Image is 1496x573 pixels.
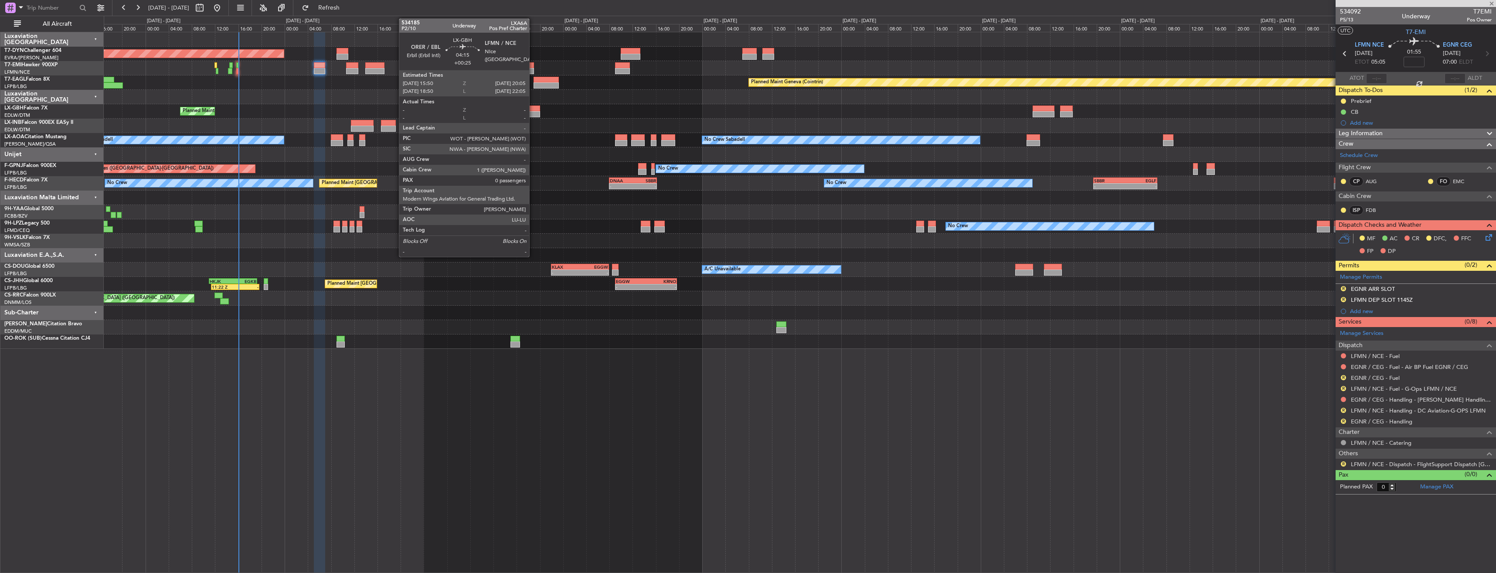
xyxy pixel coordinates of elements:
div: 04:00 [1143,24,1166,32]
button: R [1341,375,1346,380]
div: 00:00 [146,24,169,32]
span: Charter [1339,427,1360,437]
div: 12:00 [772,24,795,32]
div: [DATE] - [DATE] [425,17,459,25]
div: 16:00 [1213,24,1236,32]
div: - [482,184,501,189]
div: 16:00 [99,24,122,32]
div: 16:00 [795,24,818,32]
div: 00:00 [702,24,725,32]
div: 12:00 [632,24,656,32]
span: 07:00 [1443,58,1457,67]
span: Others [1339,449,1358,459]
div: EGGW [580,264,608,269]
span: F-HECD [4,177,24,183]
div: 20:00 [122,24,145,32]
span: MF [1367,235,1375,243]
span: 9H-VSLK [4,235,26,240]
div: No Crew Sabadell [704,133,745,147]
span: T7-EMI [4,62,21,68]
div: 04:00 [865,24,888,32]
a: DNMM/LOS [4,299,31,306]
div: [DATE] - [DATE] [1121,17,1155,25]
button: R [1341,408,1346,413]
div: 12:00 [911,24,934,32]
span: FFC [1461,235,1471,243]
a: F-GPNJFalcon 900EX [4,163,56,168]
span: ELDT [1459,58,1473,67]
span: ATOT [1350,74,1364,83]
div: EGLF [1125,178,1156,183]
div: No Crew [948,220,968,233]
span: 9H-LPZ [4,221,22,226]
div: - [580,270,608,275]
a: LFPB/LBG [4,270,27,277]
span: Services [1339,317,1361,327]
a: T7-EMIHawker 900XP [4,62,58,68]
span: 05:05 [1371,58,1385,67]
div: [DATE] - [DATE] [1261,17,1294,25]
span: [DATE] [1443,49,1461,58]
span: LX-INB [4,120,21,125]
a: Schedule Crew [1340,151,1378,160]
div: 00:00 [1120,24,1143,32]
a: LFMN / NCE - Fuel - G-Ops LFMN / NCE [1351,385,1457,392]
div: 16:00 [517,24,540,32]
div: DNAA [502,178,521,183]
button: R [1341,286,1346,291]
label: Planned PAX [1340,483,1373,491]
div: 12:00 [1329,24,1352,32]
span: T7EMI [1467,7,1492,16]
span: AC [1390,235,1397,243]
div: Planned Maint [GEOGRAPHIC_DATA] ([GEOGRAPHIC_DATA]) [37,292,175,305]
a: FDB [1366,206,1385,214]
div: DNAA [610,178,633,183]
div: 04:00 [586,24,609,32]
div: 04:00 [725,24,748,32]
span: (0/8) [1465,317,1477,326]
div: 00:00 [285,24,308,32]
div: 16:00 [238,24,262,32]
button: R [1341,419,1346,424]
div: 00:00 [563,24,586,32]
div: A/C Unavailable [704,263,741,276]
a: WMSA/SZB [4,242,30,248]
div: 20:00 [818,24,841,32]
div: SBBR [1094,178,1125,183]
a: AUG [1366,177,1385,185]
div: Add new [1350,119,1492,126]
a: OO-ROK (SUB)Cessna Citation CJ4 [4,336,90,341]
div: 00:00 [981,24,1004,32]
a: EMC [1453,177,1472,185]
span: CS-RRC [4,293,23,298]
button: R [1341,386,1346,391]
div: 08:00 [1306,24,1329,32]
span: Permits [1339,261,1359,271]
span: CS-DOU [4,264,25,269]
span: FP [1367,247,1374,256]
a: LX-AOACitation Mustang [4,134,67,140]
span: (0/0) [1465,470,1477,479]
div: FO [1436,177,1451,186]
div: 04:00 [169,24,192,32]
button: R [1341,461,1346,467]
span: DP [1388,247,1396,256]
a: 9H-YAAGlobal 5000 [4,206,54,211]
div: Underway [1402,12,1430,21]
a: Manage Services [1340,329,1384,338]
div: - [633,184,656,189]
span: Pax [1339,470,1348,480]
span: EGNR CEG [1443,41,1472,50]
div: 11:22 Z [212,284,235,290]
div: EGKB [233,279,257,284]
div: AOG Maint Hyères ([GEOGRAPHIC_DATA]-[GEOGRAPHIC_DATA]) [66,162,214,175]
div: CP [1349,177,1363,186]
div: No Crew [658,162,678,175]
div: [DATE] - [DATE] [286,17,320,25]
a: F-HECDFalcon 7X [4,177,48,183]
a: Manage Permits [1340,273,1382,282]
a: LFMN / NCE - Catering [1351,439,1411,447]
div: ISP [1349,205,1363,215]
div: SBBR [633,178,656,183]
div: 20:00 [540,24,563,32]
